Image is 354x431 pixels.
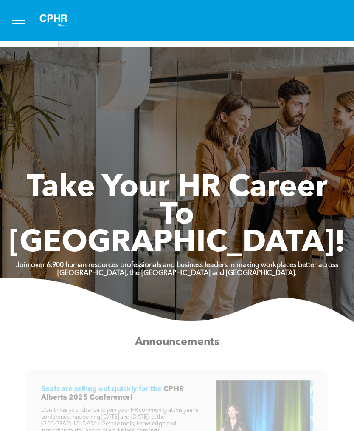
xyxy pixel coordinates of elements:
strong: [GEOGRAPHIC_DATA], the [GEOGRAPHIC_DATA] and [GEOGRAPHIC_DATA]. [57,270,297,277]
span: CPHR Alberta 2025 Conference! [41,385,184,401]
span: Take Your HR Career [27,173,328,204]
span: Seats are selling out quickly for the [41,385,162,392]
button: menu [8,9,30,31]
span: Announcements [135,337,219,347]
img: A white background with a few lines on it [32,7,75,34]
strong: Join over 6,900 human resources professionals and business leaders in making workplaces better ac... [16,262,338,269]
span: To [GEOGRAPHIC_DATA]! [9,201,346,259]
